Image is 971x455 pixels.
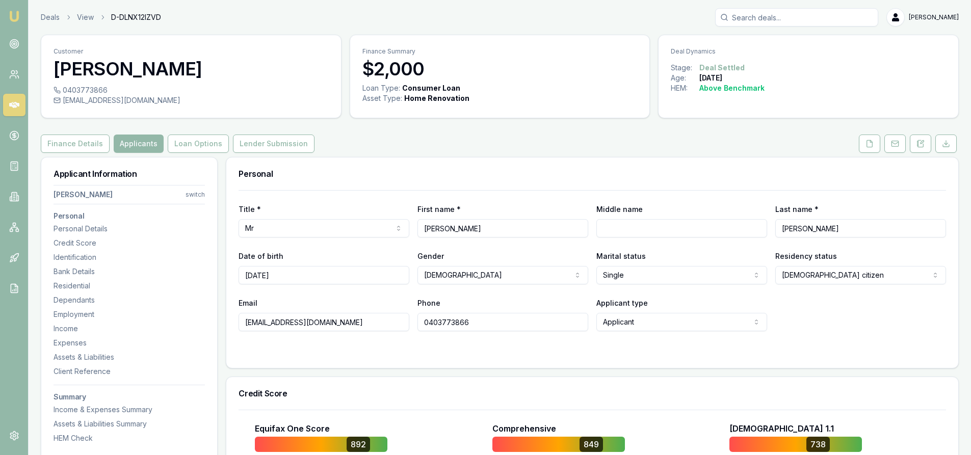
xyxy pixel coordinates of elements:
[699,63,745,73] div: Deal Settled
[54,212,205,220] h3: Personal
[54,266,205,277] div: Bank Details
[114,135,164,153] button: Applicants
[239,170,946,178] h3: Personal
[596,252,646,260] label: Marital status
[54,433,205,443] div: HEM Check
[239,205,261,213] label: Title *
[77,12,94,22] a: View
[54,338,205,348] div: Expenses
[699,83,765,93] div: Above Benchmark
[362,93,402,103] div: Asset Type :
[111,12,161,22] span: D-DLNX12IZVD
[54,352,205,362] div: Assets & Liabilities
[596,299,648,307] label: Applicant type
[54,309,205,319] div: Employment
[580,437,603,452] div: 849
[404,93,469,103] div: Home Renovation
[699,73,722,83] div: [DATE]
[362,83,400,93] div: Loan Type:
[492,422,556,435] p: Comprehensive
[239,266,409,284] input: DD/MM/YYYY
[671,73,699,83] div: Age:
[54,238,205,248] div: Credit Score
[417,299,440,307] label: Phone
[775,205,819,213] label: Last name *
[239,389,946,397] h3: Credit Score
[166,135,231,153] a: Loan Options
[112,135,166,153] a: Applicants
[671,47,946,56] p: Deal Dynamics
[255,422,330,435] p: Equifax One Score
[239,299,257,307] label: Email
[41,12,60,22] a: Deals
[775,252,837,260] label: Residency status
[54,252,205,262] div: Identification
[54,324,205,334] div: Income
[347,437,370,452] div: 892
[362,47,638,56] p: Finance Summary
[806,437,830,452] div: 738
[239,252,283,260] label: Date of birth
[54,170,205,178] h3: Applicant Information
[417,313,588,331] input: 0431 234 567
[417,252,444,260] label: Gender
[168,135,229,153] button: Loan Options
[54,393,205,400] h3: Summary
[41,135,110,153] button: Finance Details
[41,12,161,22] nav: breadcrumb
[8,10,20,22] img: emu-icon-u.png
[417,205,461,213] label: First name *
[54,95,329,105] div: [EMAIL_ADDRESS][DOMAIN_NAME]
[402,83,460,93] div: Consumer Loan
[54,85,329,95] div: 0403773866
[671,63,699,73] div: Stage:
[54,419,205,429] div: Assets & Liabilities Summary
[909,13,959,21] span: [PERSON_NAME]
[715,8,878,26] input: Search deals
[54,224,205,234] div: Personal Details
[54,59,329,79] h3: [PERSON_NAME]
[41,135,112,153] a: Finance Details
[54,295,205,305] div: Dependants
[54,366,205,377] div: Client Reference
[362,59,638,79] h3: $2,000
[233,135,314,153] button: Lender Submission
[54,47,329,56] p: Customer
[54,190,113,200] div: [PERSON_NAME]
[54,405,205,415] div: Income & Expenses Summary
[596,205,643,213] label: Middle name
[729,422,834,435] p: [DEMOGRAPHIC_DATA] 1.1
[231,135,317,153] a: Lender Submission
[186,191,205,199] div: switch
[54,281,205,291] div: Residential
[671,83,699,93] div: HEM:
